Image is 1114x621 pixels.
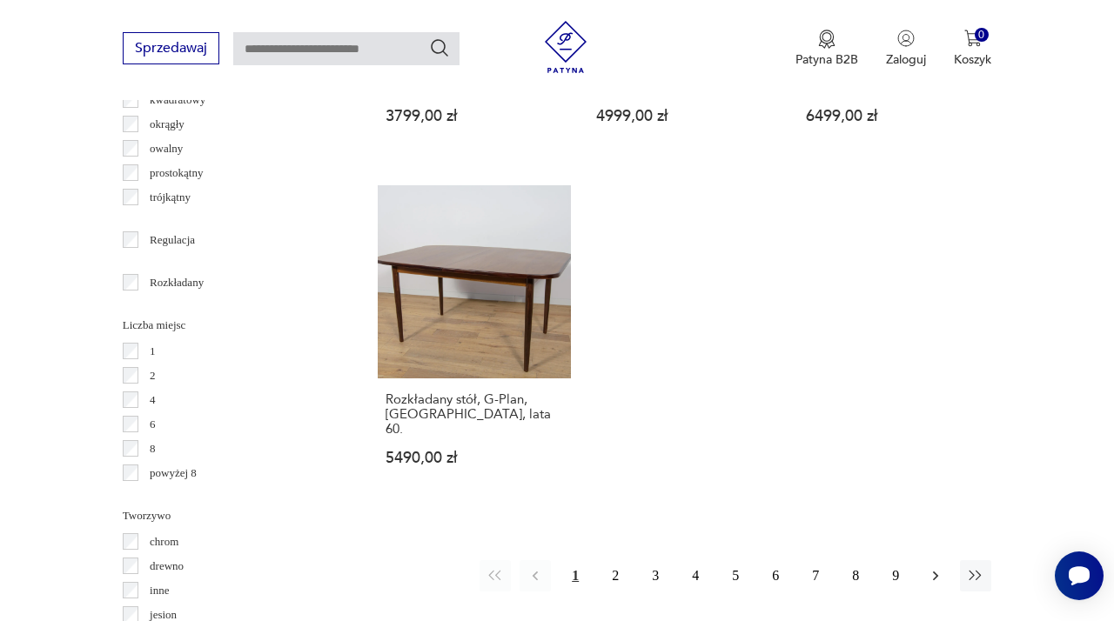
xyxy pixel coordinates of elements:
img: Ikona koszyka [964,30,982,47]
img: Ikona medalu [818,30,835,49]
p: owalny [150,139,183,158]
p: Zaloguj [886,51,926,68]
p: 6 [150,415,156,434]
p: Regulacja [150,230,195,250]
a: Ikona medaluPatyna B2B [795,30,858,68]
p: Liczba miejsc [123,316,336,335]
p: trójkątny [150,188,191,207]
p: 1 [150,342,156,361]
p: 2 [150,366,156,385]
button: 1 [560,560,591,591]
button: 0Koszyk [954,30,991,68]
p: 3799,00 zł [386,109,563,124]
button: 5 [720,560,751,591]
h3: Rozkładany stół, G-Plan, [GEOGRAPHIC_DATA], lata 60. [386,392,563,437]
p: Koszyk [954,51,991,68]
p: prostokątny [150,164,203,183]
p: powyżej 8 [150,464,197,483]
iframe: Smartsupp widget button [1055,551,1104,600]
button: 7 [800,560,831,591]
p: Patyna B2B [795,51,858,68]
p: inne [150,581,169,600]
p: drewno [150,557,184,576]
p: okrągły [150,115,185,134]
p: 5490,00 zł [386,451,563,465]
img: Ikonka użytkownika [897,30,915,47]
button: Sprzedawaj [123,32,219,64]
p: 6499,00 zł [806,109,983,124]
a: Sprzedawaj [123,43,219,56]
a: Rozkładany stół, G-Plan, Wielka Brytania, lata 60.Rozkładany stół, G-Plan, [GEOGRAPHIC_DATA], lat... [378,185,571,499]
p: 4 [150,391,156,410]
p: 4999,00 zł [596,109,774,124]
div: 0 [975,28,990,43]
img: Patyna - sklep z meblami i dekoracjami vintage [540,21,592,73]
button: 3 [640,560,671,591]
p: Tworzywo [123,506,336,525]
p: chrom [150,532,178,551]
button: 2 [600,560,631,591]
p: 8 [150,439,156,458]
button: Szukaj [429,37,450,58]
button: 9 [880,560,911,591]
button: 4 [680,560,711,591]
p: Rozkładany [150,273,204,292]
button: 6 [760,560,791,591]
button: 8 [840,560,871,591]
button: Zaloguj [886,30,926,68]
button: Patyna B2B [795,30,858,68]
